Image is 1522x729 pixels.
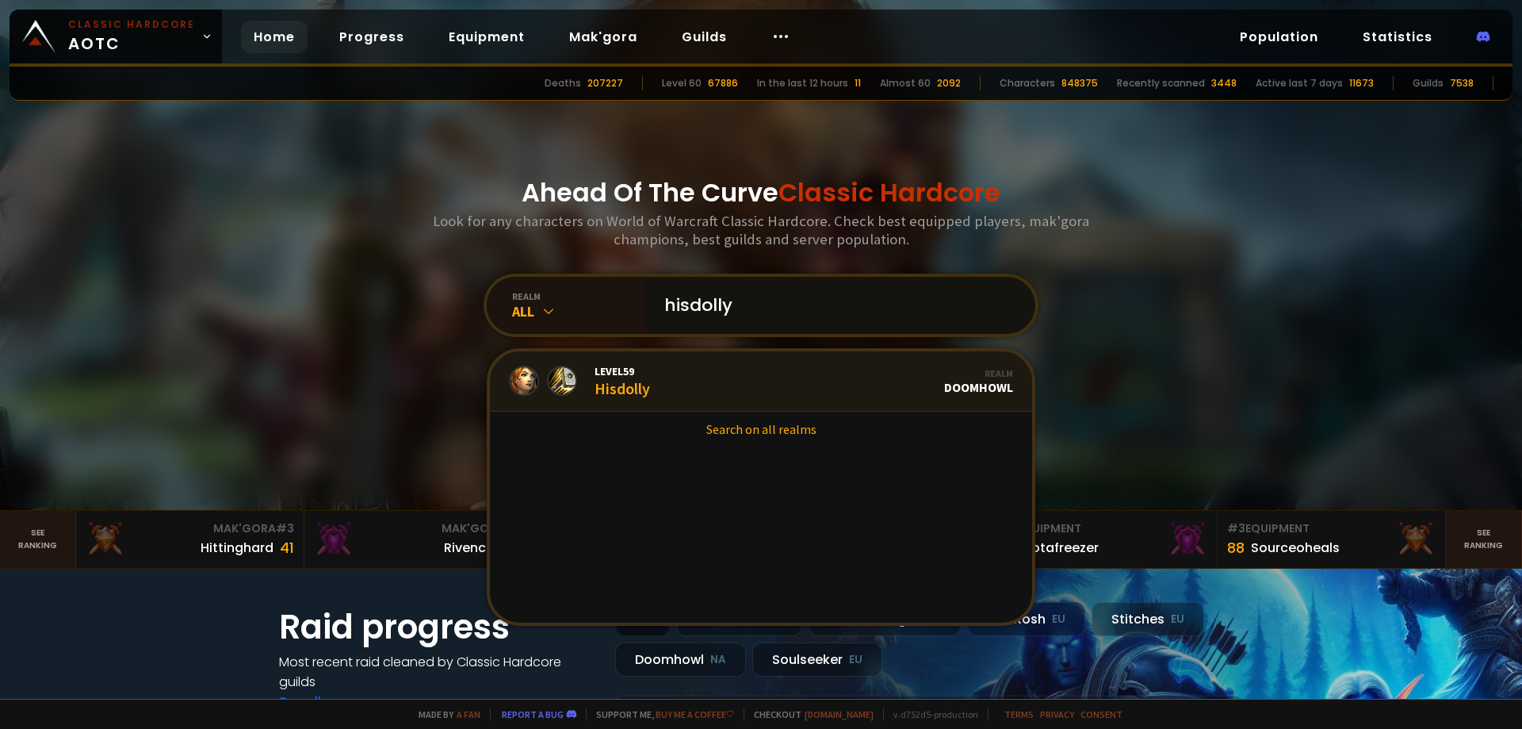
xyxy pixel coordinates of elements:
[444,538,494,558] div: Rivench
[655,277,1016,334] input: Search a character...
[1251,538,1340,558] div: Sourceoheals
[1446,511,1522,568] a: Seeranking
[587,76,623,90] div: 207227
[944,367,1013,379] div: Realm
[880,76,931,90] div: Almost 60
[279,652,596,692] h4: Most recent raid cleaned by Classic Hardcore guilds
[1171,612,1184,627] small: EU
[1350,21,1445,53] a: Statistics
[279,602,596,652] h1: Raid progress
[1080,708,1122,720] a: Consent
[76,511,304,568] a: Mak'Gora#3Hittinghard41
[1092,602,1204,636] div: Stitches
[436,21,537,53] a: Equipment
[669,21,740,53] a: Guilds
[778,175,1000,210] span: Classic Hardcore
[744,708,874,720] span: Checkout
[1117,76,1205,90] div: Recently scanned
[512,290,645,302] div: realm
[1052,612,1065,627] small: EU
[1227,520,1436,537] div: Equipment
[68,17,195,32] small: Classic Hardcore
[615,643,746,677] div: Doomhowl
[999,520,1207,537] div: Equipment
[937,76,961,90] div: 2092
[1349,76,1374,90] div: 11673
[595,364,650,378] span: Level 59
[752,643,882,677] div: Soulseeker
[1256,76,1343,90] div: Active last 7 days
[1211,76,1237,90] div: 3448
[280,537,294,558] div: 41
[656,708,734,720] a: Buy me a coffee
[1004,708,1034,720] a: Terms
[1061,76,1098,90] div: 848375
[409,708,480,720] span: Made by
[545,76,581,90] div: Deaths
[883,708,978,720] span: v. d752d5 - production
[304,511,533,568] a: Mak'Gora#2Rivench100
[1227,520,1245,536] span: # 3
[426,212,1096,248] h3: Look for any characters on World of Warcraft Classic Hardcore. Check best equipped players, mak'g...
[1227,537,1245,558] div: 88
[314,520,522,537] div: Mak'Gora
[556,21,650,53] a: Mak'gora
[1023,538,1099,558] div: Notafreezer
[1413,76,1444,90] div: Guilds
[201,538,273,558] div: Hittinghard
[586,708,734,720] span: Support me,
[989,511,1218,568] a: #2Equipment88Notafreezer
[805,708,874,720] a: [DOMAIN_NAME]
[967,602,1085,636] div: Nek'Rosh
[522,174,1000,212] h1: Ahead Of The Curve
[708,76,738,90] div: 67886
[757,76,848,90] div: In the last 12 hours
[10,10,222,63] a: Classic HardcoreAOTC
[490,351,1032,412] a: Level59HisdollyRealmDoomhowl
[1218,511,1446,568] a: #3Equipment88Sourceoheals
[512,302,645,320] div: All
[68,17,195,56] span: AOTC
[1450,76,1474,90] div: 7538
[662,76,702,90] div: Level 60
[279,693,382,711] a: See all progress
[327,21,417,53] a: Progress
[1000,76,1055,90] div: Characters
[710,652,726,668] small: NA
[595,364,650,398] div: Hisdolly
[490,412,1032,447] a: Search on all realms
[276,520,294,536] span: # 3
[86,520,294,537] div: Mak'Gora
[1040,708,1074,720] a: Privacy
[457,708,480,720] a: a fan
[944,367,1013,395] div: Doomhowl
[502,708,564,720] a: Report a bug
[855,76,861,90] div: 11
[849,652,862,668] small: EU
[1227,21,1331,53] a: Population
[241,21,308,53] a: Home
